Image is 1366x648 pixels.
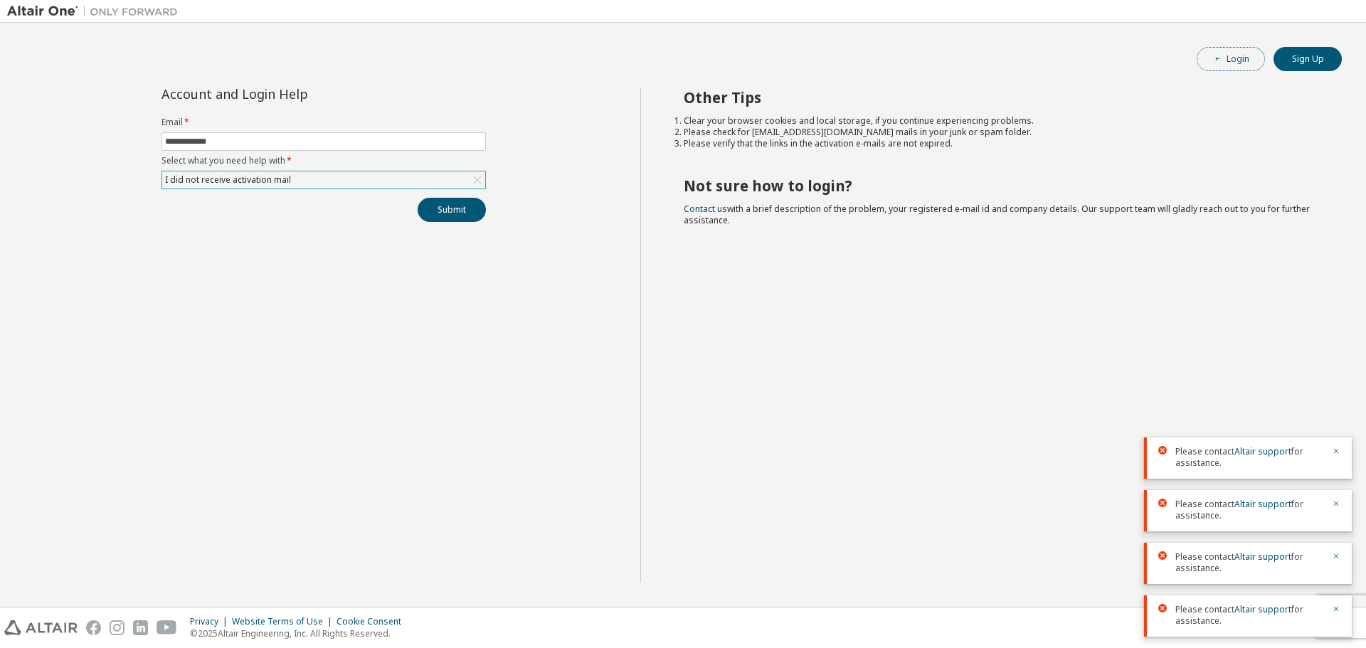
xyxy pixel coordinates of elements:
[157,620,177,635] img: youtube.svg
[1234,551,1291,563] a: Altair support
[190,627,410,639] p: © 2025 Altair Engineering, Inc. All Rights Reserved.
[133,620,148,635] img: linkedin.svg
[162,155,486,166] label: Select what you need help with
[1274,47,1342,71] button: Sign Up
[7,4,185,18] img: Altair One
[684,138,1317,149] li: Please verify that the links in the activation e-mails are not expired.
[1234,603,1291,615] a: Altair support
[418,198,486,222] button: Submit
[1234,445,1291,457] a: Altair support
[684,203,727,215] a: Contact us
[684,127,1317,138] li: Please check for [EMAIL_ADDRESS][DOMAIN_NAME] mails in your junk or spam folder.
[162,117,486,128] label: Email
[86,620,101,635] img: facebook.svg
[1175,499,1323,521] span: Please contact for assistance.
[162,88,421,100] div: Account and Login Help
[337,616,410,627] div: Cookie Consent
[1234,498,1291,510] a: Altair support
[190,616,232,627] div: Privacy
[684,203,1310,226] span: with a brief description of the problem, your registered e-mail id and company details. Our suppo...
[4,620,78,635] img: altair_logo.svg
[1175,551,1323,574] span: Please contact for assistance.
[684,115,1317,127] li: Clear your browser cookies and local storage, if you continue experiencing problems.
[1175,604,1323,627] span: Please contact for assistance.
[163,172,293,188] div: I did not receive activation mail
[110,620,125,635] img: instagram.svg
[162,171,485,188] div: I did not receive activation mail
[1175,446,1323,469] span: Please contact for assistance.
[684,88,1317,107] h2: Other Tips
[232,616,337,627] div: Website Terms of Use
[1197,47,1265,71] button: Login
[684,176,1317,195] h2: Not sure how to login?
